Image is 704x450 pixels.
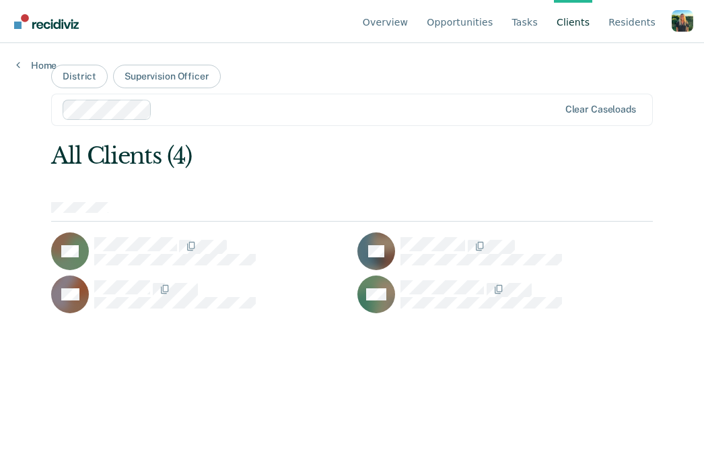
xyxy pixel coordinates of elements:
button: Supervision Officer [113,65,220,88]
button: District [51,65,108,88]
img: Recidiviz [14,14,79,29]
button: Profile dropdown button [672,10,693,32]
a: Home [16,59,57,71]
div: Clear caseloads [565,104,636,115]
div: All Clients (4) [51,142,532,170]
